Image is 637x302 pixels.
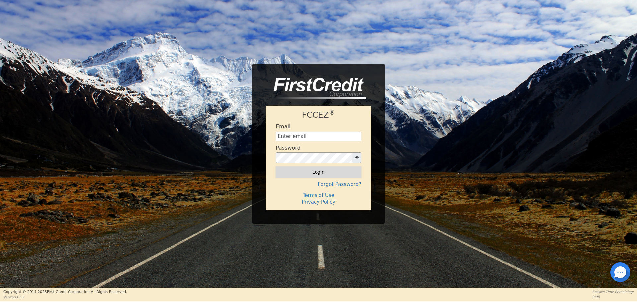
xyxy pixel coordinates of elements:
[3,295,127,300] p: Version 3.2.2
[276,110,361,120] h1: FCCEZ
[3,289,127,295] p: Copyright © 2015- 2025 First Credit Corporation.
[276,166,361,178] button: Login
[276,199,361,205] h4: Privacy Policy
[592,294,634,299] p: 0:00
[266,78,366,99] img: logo-CMu_cnol.png
[329,109,335,116] sup: ®
[276,132,361,142] input: Enter email
[276,181,361,187] h4: Forgot Password?
[276,192,361,198] h4: Terms of Use
[276,152,353,163] input: password
[276,123,290,130] h4: Email
[276,145,301,151] h4: Password
[592,289,634,294] p: Session Time Remaining:
[91,290,127,294] span: All Rights Reserved.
